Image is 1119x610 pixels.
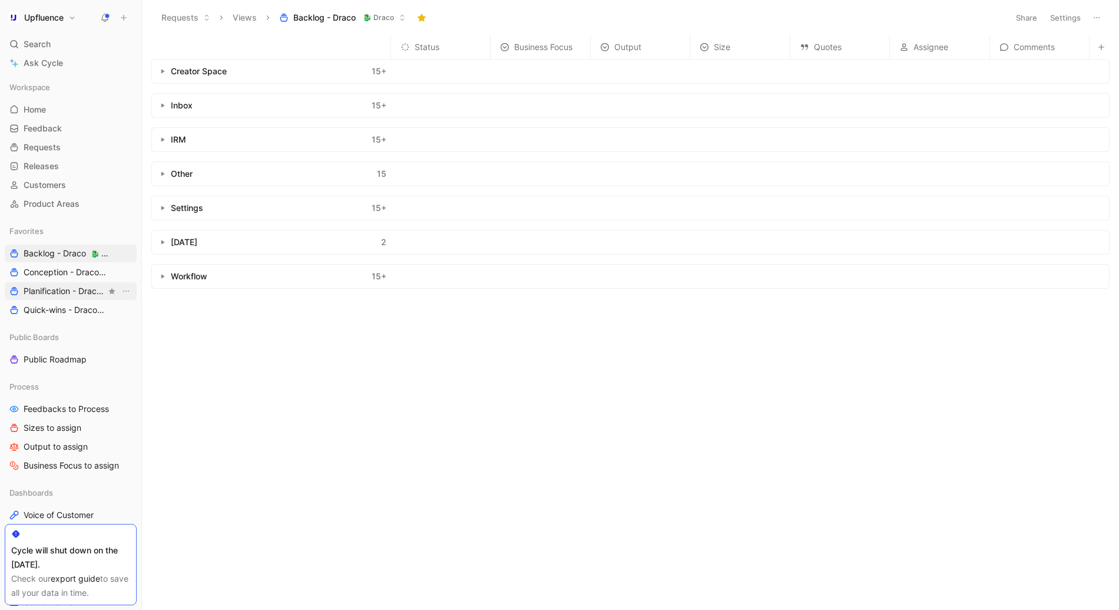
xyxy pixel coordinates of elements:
[24,509,94,521] span: Voice of Customer
[24,179,66,191] span: Customers
[514,40,572,54] span: Business Focus
[1014,40,1055,54] span: Comments
[24,460,119,471] span: Business Focus to assign
[5,35,137,53] div: Search
[372,269,386,283] span: 15 +
[890,40,989,54] div: Assignee
[293,12,356,24] span: Backlog - Draco
[372,64,386,78] span: 15 +
[5,328,137,368] div: Public BoardsPublic Roadmap
[11,543,130,572] div: Cycle will shut down on the [DATE].
[24,354,87,365] span: Public Roadmap
[5,301,137,319] a: Quick-wins - Draco🐉 Draco
[714,40,730,54] span: Size
[5,139,137,156] a: Requests
[5,78,137,96] div: Workspace
[274,9,411,27] button: Backlog - Draco🐉 Draco
[9,381,39,393] span: Process
[5,245,137,262] a: Backlog - Draco🐉 Draco
[171,269,207,283] div: Workflow
[24,104,46,116] span: Home
[790,40,889,54] div: Quotes
[5,484,137,543] div: DashboardsVoice of CustomerTrends
[11,572,130,600] div: Check our to save all your data in time.
[372,201,386,215] span: 15 +
[5,400,137,418] a: Feedbacks to Process
[372,98,386,113] span: 15 +
[24,248,109,260] span: Backlog - Draco
[5,438,137,456] a: Output to assign
[5,378,137,474] div: ProcessFeedbacks to ProcessSizes to assignOutput to assignBusiness Focus to assign
[372,133,386,147] span: 15 +
[5,101,137,118] a: Home
[1011,9,1042,26] button: Share
[614,40,641,54] span: Output
[5,378,137,395] div: Process
[24,422,81,434] span: Sizes to assign
[5,157,137,175] a: Releases
[5,195,137,213] a: Product Areas
[24,304,111,316] span: Quick-wins - Draco
[24,123,62,134] span: Feedback
[591,40,690,54] div: Output
[5,328,137,346] div: Public Boards
[814,40,842,54] span: Quotes
[120,285,132,297] button: View actions
[24,160,59,172] span: Releases
[5,506,137,524] a: Voice of Customer
[5,419,137,437] a: Sizes to assign
[5,176,137,194] a: Customers
[391,40,490,54] div: Status
[5,222,137,240] div: Favorites
[24,285,106,298] span: Planification - Draco
[24,266,111,279] span: Conception - Draco
[415,40,439,54] span: Status
[156,9,216,27] button: Requests
[171,133,186,147] div: IRM
[913,40,948,54] span: Assignee
[363,12,394,24] span: 🐉 Draco
[5,263,137,281] a: Conception - Draco🐉 Draco
[91,249,121,258] span: 🐉 Draco
[9,225,44,237] span: Favorites
[9,81,50,93] span: Workspace
[690,40,789,54] div: Size
[24,37,51,51] span: Search
[24,12,64,23] h1: Upfluence
[227,9,262,27] button: Views
[5,54,137,72] a: Ask Cycle
[24,141,61,153] span: Requests
[9,487,53,499] span: Dashboards
[5,351,137,368] a: Public Roadmap
[171,167,193,181] div: Other
[5,120,137,137] a: Feedback
[171,235,197,249] div: [DATE]
[5,484,137,502] div: Dashboards
[5,9,79,26] button: UpfluenceUpfluence
[491,40,590,54] div: Business Focus
[24,441,88,453] span: Output to assign
[24,403,109,415] span: Feedbacks to Process
[8,12,19,24] img: Upfluence
[171,201,203,215] div: Settings
[5,457,137,474] a: Business Focus to assign
[381,235,386,249] span: 2
[24,198,80,210] span: Product Areas
[377,167,386,181] span: 15
[9,331,59,343] span: Public Boards
[171,98,193,113] div: Inbox
[24,56,63,70] span: Ask Cycle
[1045,9,1086,26] button: Settings
[171,64,227,78] div: Creator Space
[51,573,100,583] a: export guide
[990,40,1089,54] div: Comments
[5,282,137,300] a: Planification - DracoView actions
